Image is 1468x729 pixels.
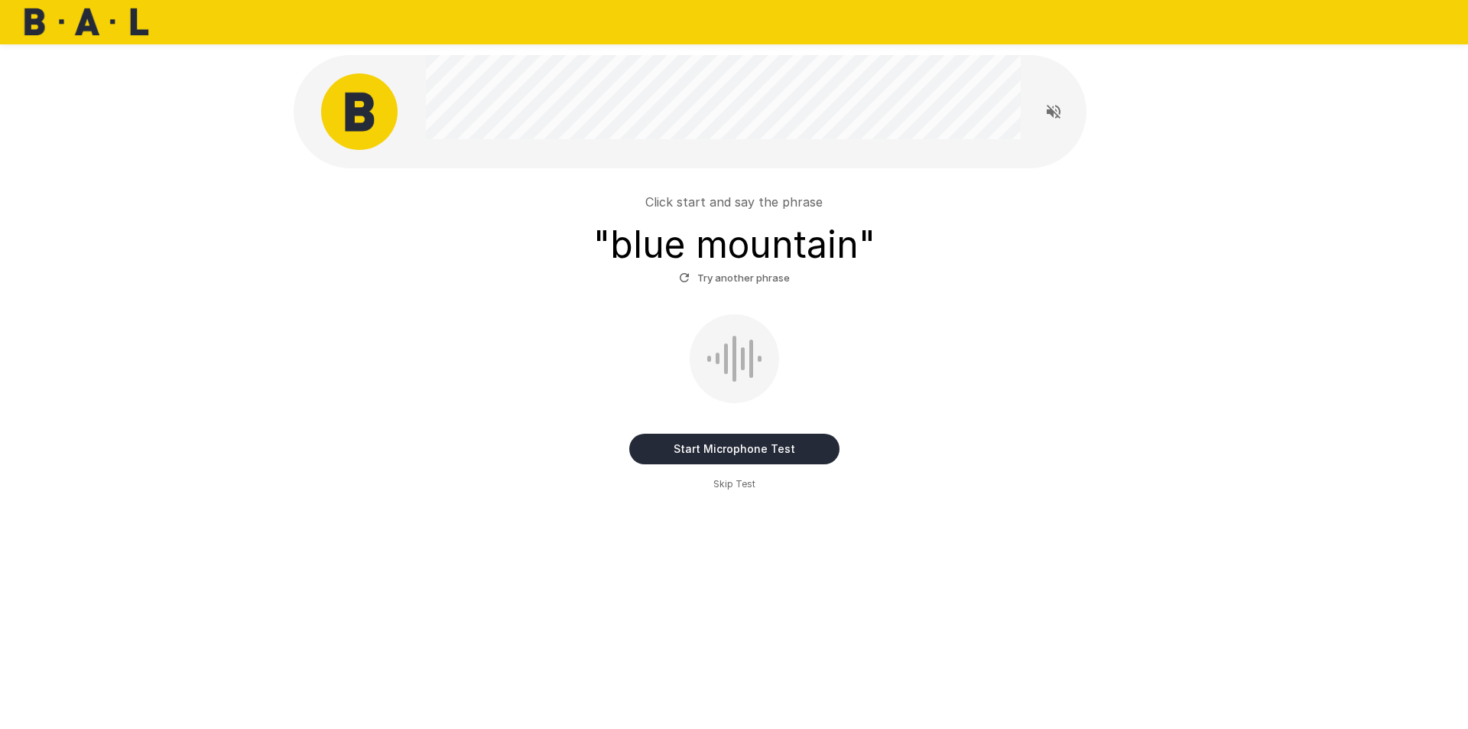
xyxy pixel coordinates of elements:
img: bal_avatar.png [321,73,398,150]
span: Skip Test [713,477,755,492]
button: Start Microphone Test [629,434,840,464]
button: Try another phrase [675,266,794,290]
p: Click start and say the phrase [645,193,823,211]
button: Read questions aloud [1038,96,1069,127]
h3: " blue mountain " [593,223,875,266]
